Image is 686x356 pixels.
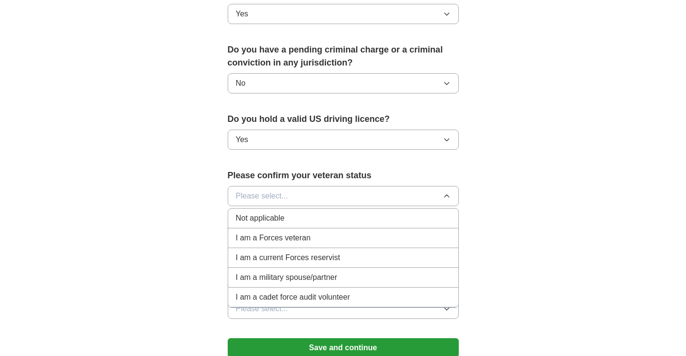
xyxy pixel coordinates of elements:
[236,8,248,20] span: Yes
[228,299,459,319] button: Please select...
[236,212,285,224] span: Not applicable
[228,73,459,93] button: No
[236,291,350,303] span: I am a cadet force audit volunteer
[236,303,288,315] span: Please select...
[228,169,459,182] label: Please confirm your veteran status
[236,134,248,145] span: Yes
[228,130,459,150] button: Yes
[228,186,459,206] button: Please select...
[228,113,459,126] label: Do you hold a valid US driving licence?
[228,4,459,24] button: Yes
[236,78,246,89] span: No
[236,232,311,244] span: I am a Forces veteran
[236,252,340,264] span: I am a current Forces reservist
[236,272,337,283] span: I am a military spouse/partner
[228,43,459,69] label: Do you have a pending criminal charge or a criminal conviction in any jurisdiction?
[236,190,288,202] span: Please select...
